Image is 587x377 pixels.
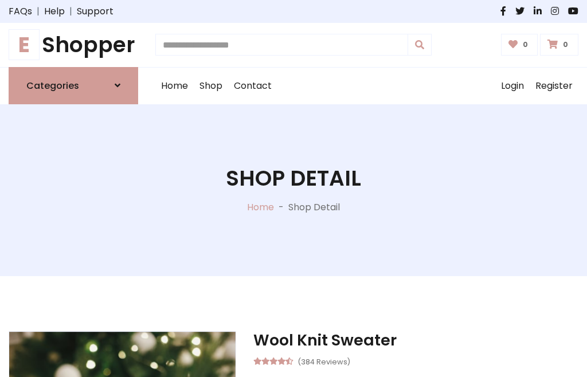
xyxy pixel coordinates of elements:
[9,32,138,58] a: EShopper
[501,34,538,56] a: 0
[560,40,571,50] span: 0
[194,68,228,104] a: Shop
[228,68,277,104] a: Contact
[298,354,350,368] small: (384 Reviews)
[32,5,44,18] span: |
[9,5,32,18] a: FAQs
[65,5,77,18] span: |
[274,201,288,214] p: -
[288,201,340,214] p: Shop Detail
[155,68,194,104] a: Home
[226,166,361,191] h1: Shop Detail
[9,29,40,60] span: E
[247,201,274,214] a: Home
[26,80,79,91] h6: Categories
[495,68,530,104] a: Login
[9,67,138,104] a: Categories
[540,34,578,56] a: 0
[520,40,531,50] span: 0
[9,32,138,58] h1: Shopper
[253,331,578,349] h3: Wool Knit Sweater
[77,5,114,18] a: Support
[530,68,578,104] a: Register
[44,5,65,18] a: Help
